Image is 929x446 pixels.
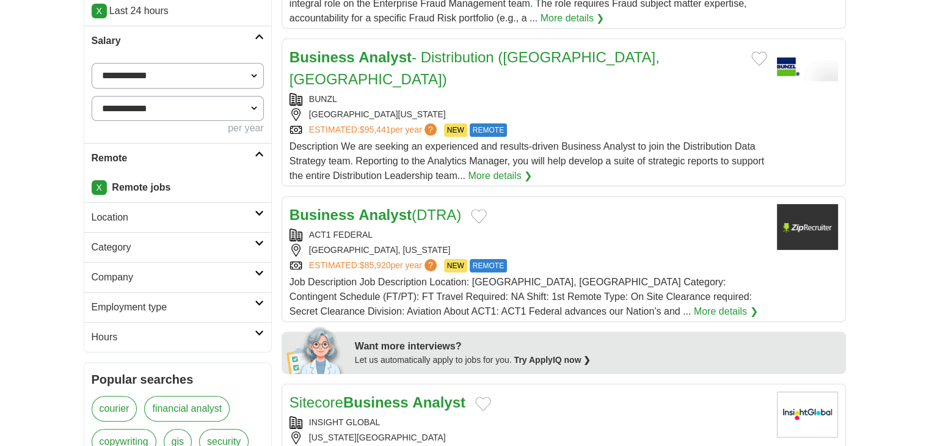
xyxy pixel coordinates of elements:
span: NEW [444,259,467,272]
h2: Category [92,240,255,255]
span: ? [424,123,437,136]
strong: Business [290,207,355,223]
button: Add to favorite jobs [751,51,767,66]
a: INSIGHT GLOBAL [309,417,380,427]
h2: Remote [92,151,255,166]
div: [GEOGRAPHIC_DATA], [US_STATE] [290,244,767,257]
button: Add to favorite jobs [475,397,491,411]
a: More details ❯ [694,304,758,319]
a: Category [84,232,271,262]
h2: Company [92,270,255,285]
span: NEW [444,123,467,137]
strong: Business [290,49,355,65]
a: financial analyst [144,396,230,422]
img: Company logo [777,204,838,250]
strong: Remote jobs [112,182,170,192]
span: $85,920 [360,260,391,270]
p: Last 24 hours [92,4,264,18]
img: Insight Global logo [777,392,838,437]
strong: Analyst [359,49,412,65]
a: More details ❯ [541,11,605,26]
a: Employment type [84,292,271,322]
h2: Employment type [92,300,255,315]
strong: Business [343,394,409,411]
strong: Analyst [412,394,465,411]
a: Company [84,262,271,292]
a: More details ❯ [468,169,532,183]
div: Let us automatically apply to jobs for you. [355,354,839,367]
h2: Location [92,210,255,225]
div: [US_STATE][GEOGRAPHIC_DATA] [290,431,767,444]
h2: Salary [92,34,255,48]
img: Bunzl Distribution logo [777,46,838,92]
a: Salary [84,26,271,56]
img: apply-iq-scientist.png [286,325,346,374]
h2: Hours [92,330,255,345]
a: X [92,4,107,18]
a: Business Analyst- Distribution ([GEOGRAPHIC_DATA], [GEOGRAPHIC_DATA]) [290,49,660,87]
span: Description We are seeking an experienced and results-driven Business Analyst to join the Distrib... [290,141,764,181]
div: [GEOGRAPHIC_DATA][US_STATE] [290,108,767,121]
a: Location [84,202,271,232]
a: Hours [84,322,271,352]
a: courier [92,396,137,422]
strong: Analyst [359,207,412,223]
h2: Popular searches [92,370,264,389]
a: ESTIMATED:$95,441per year? [309,123,439,137]
a: Try ApplyIQ now ❯ [514,355,591,365]
div: per year [92,121,264,136]
a: Business Analyst(DTRA) [290,207,461,223]
div: ACT1 FEDERAL [290,228,767,241]
div: Want more interviews? [355,339,839,354]
a: X [92,180,107,195]
span: REMOTE [470,259,507,272]
span: REMOTE [470,123,507,137]
a: ESTIMATED:$85,920per year? [309,259,439,272]
a: SitecoreBusiness Analyst [290,394,465,411]
a: BUNZL [309,94,337,104]
span: Job Description Job Description Location: [GEOGRAPHIC_DATA], [GEOGRAPHIC_DATA] Category: Continge... [290,277,752,316]
span: ? [424,259,437,271]
button: Add to favorite jobs [471,209,487,224]
a: Remote [84,143,271,173]
span: $95,441 [360,125,391,134]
